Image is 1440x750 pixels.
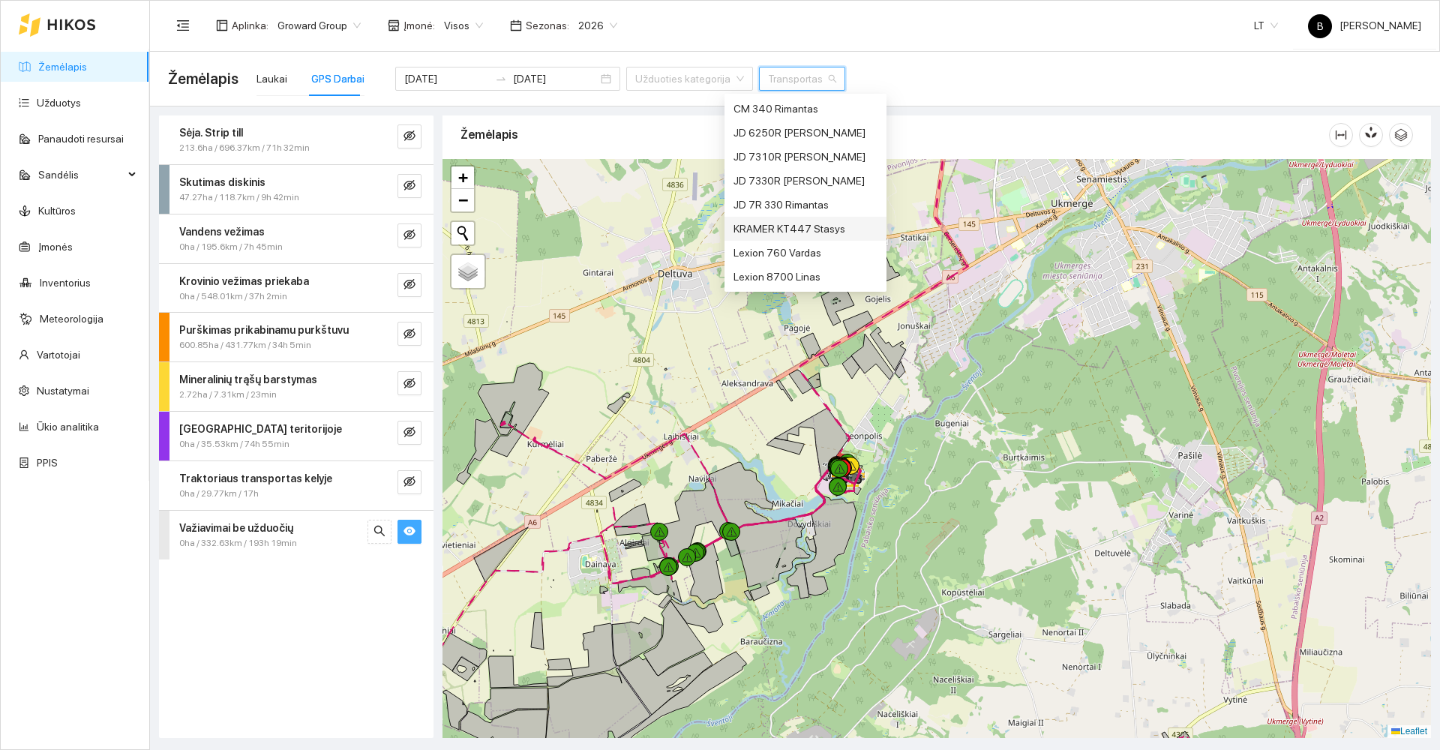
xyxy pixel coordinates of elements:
[724,193,886,217] div: JD 7R 330 Rimantas
[179,437,289,451] span: 0ha / 35.53km / 74h 55min
[179,388,277,402] span: 2.72ha / 7.31km / 23min
[179,176,265,188] strong: Skutimas diskinis
[159,362,433,411] div: Mineralinių trąšų barstymas2.72ha / 7.31km / 23mineye-invisible
[397,174,421,198] button: eye-invisible
[38,61,87,73] a: Žemėlapis
[1329,123,1353,147] button: column-width
[40,313,103,325] a: Meteorologija
[724,169,886,193] div: JD 7330R Paulius
[179,487,259,501] span: 0ha / 29.77km / 17h
[179,289,287,304] span: 0ha / 548.01km / 37h 2min
[724,217,886,241] div: KRAMER KT447 Stasys
[179,141,310,155] span: 213.6ha / 696.37km / 71h 32min
[179,373,317,385] strong: Mineralinių trąšų barstymas
[179,324,349,336] strong: Purškimas prikabinamu purkštuvu
[403,328,415,342] span: eye-invisible
[159,264,433,313] div: Krovinio vežimas priekaba0ha / 548.01km / 37h 2mineye-invisible
[458,190,468,209] span: −
[397,520,421,544] button: eye
[444,14,483,37] span: Visos
[510,19,522,31] span: calendar
[724,121,886,145] div: JD 6250R Lukas
[451,255,484,288] a: Layers
[38,205,76,217] a: Kultūros
[216,19,228,31] span: layout
[277,14,361,37] span: Groward Group
[724,241,886,265] div: Lexion 760 Vardas
[397,322,421,346] button: eye-invisible
[38,241,73,253] a: Įmonės
[403,179,415,193] span: eye-invisible
[1330,129,1352,141] span: column-width
[451,222,474,244] button: Initiate a new search
[526,17,569,34] span: Sezonas :
[37,97,81,109] a: Užduotys
[733,172,877,189] div: JD 7330R [PERSON_NAME]
[404,70,489,87] input: Pradžios data
[40,277,91,289] a: Inventorius
[403,130,415,144] span: eye-invisible
[38,160,124,190] span: Sandėlis
[37,385,89,397] a: Nustatymai
[495,73,507,85] span: to
[179,275,309,287] strong: Krovinio vežimas priekaba
[159,313,433,361] div: Purškimas prikabinamu purkštuvu600.85ha / 431.77km / 34h 5mineye-invisible
[733,148,877,165] div: JD 7310R [PERSON_NAME]
[232,17,268,34] span: Aplinka :
[37,349,80,361] a: Vartotojai
[179,522,293,534] strong: Važiavimai be užduočių
[403,278,415,292] span: eye-invisible
[397,273,421,297] button: eye-invisible
[179,423,342,435] strong: [GEOGRAPHIC_DATA] teritorijoje
[397,223,421,247] button: eye-invisible
[458,168,468,187] span: +
[159,165,433,214] div: Skutimas diskinis47.27ha / 118.7km / 9h 42mineye-invisible
[168,67,238,91] span: Žemėlapis
[179,472,332,484] strong: Traktoriaus transportas kelyje
[397,421,421,445] button: eye-invisible
[159,214,433,263] div: Vandens vežimas0ha / 195.6km / 7h 45mineye-invisible
[159,412,433,460] div: [GEOGRAPHIC_DATA] teritorijoje0ha / 35.53km / 74h 55mineye-invisible
[1254,14,1278,37] span: LT
[179,226,265,238] strong: Vandens vežimas
[724,265,886,289] div: Lexion 8700 Linas
[397,371,421,395] button: eye-invisible
[733,220,877,237] div: KRAMER KT447 Stasys
[168,10,198,40] button: menu-fold
[403,377,415,391] span: eye-invisible
[403,17,435,34] span: Įmonė :
[513,70,598,87] input: Pabaigos data
[733,244,877,261] div: Lexion 760 Vardas
[38,133,124,145] a: Panaudoti resursai
[724,145,886,169] div: JD 7310R Egidijus
[256,70,287,87] div: Laukai
[311,70,364,87] div: GPS Darbai
[733,124,877,141] div: JD 6250R [PERSON_NAME]
[179,190,299,205] span: 47.27ha / 118.7km / 9h 42min
[1391,726,1427,736] a: Leaflet
[37,457,58,469] a: PPIS
[397,124,421,148] button: eye-invisible
[179,127,243,139] strong: Sėja. Strip till
[388,19,400,31] span: shop
[397,470,421,494] button: eye-invisible
[1308,19,1421,31] span: [PERSON_NAME]
[733,196,877,213] div: JD 7R 330 Rimantas
[403,426,415,440] span: eye-invisible
[179,240,283,254] span: 0ha / 195.6km / 7h 45min
[403,229,415,243] span: eye-invisible
[179,536,297,550] span: 0ha / 332.63km / 193h 19min
[403,475,415,490] span: eye-invisible
[367,520,391,544] button: search
[1317,14,1324,38] span: B
[37,421,99,433] a: Ūkio analitika
[460,113,1329,156] div: Žemėlapis
[159,461,433,510] div: Traktoriaus transportas kelyje0ha / 29.77km / 17heye-invisible
[733,100,877,117] div: CM 340 Rimantas
[724,97,886,121] div: CM 340 Rimantas
[451,166,474,189] a: Zoom in
[733,268,877,285] div: Lexion 8700 Linas
[373,525,385,539] span: search
[159,115,433,164] div: Sėja. Strip till213.6ha / 696.37km / 71h 32mineye-invisible
[176,19,190,32] span: menu-fold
